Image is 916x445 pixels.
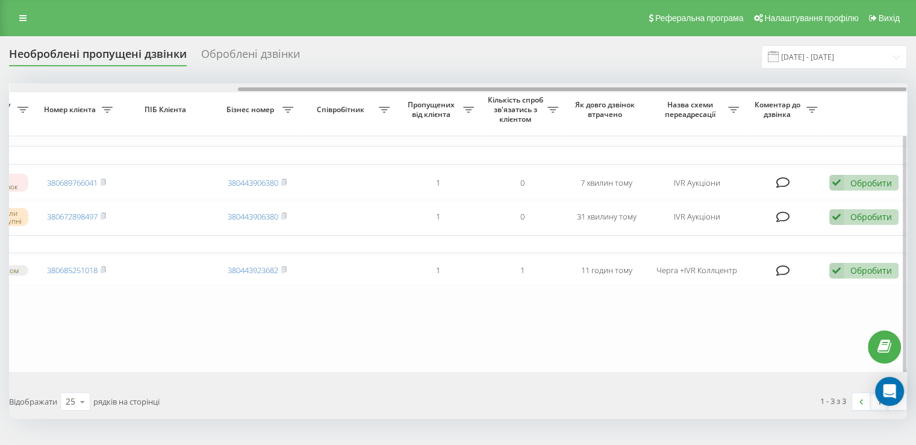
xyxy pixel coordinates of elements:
[764,13,858,23] span: Налаштування профілю
[649,256,745,285] td: Черга +IVR Коллцентр
[574,100,639,119] span: Як довго дзвінок втрачено
[47,211,98,222] a: 380672898497
[129,105,205,115] span: ПІБ Клієнта
[228,177,278,188] a: 380443906380
[751,100,806,119] span: Коментар до дзвінка
[564,201,649,233] td: 31 хвилину тому
[9,48,187,66] div: Необроблені пропущені дзвінки
[228,265,278,276] a: 380443923682
[402,100,463,119] span: Пропущених від клієнта
[47,177,98,188] a: 380689766041
[820,395,846,407] div: 1 - 3 з 3
[93,396,160,407] span: рядків на сторінці
[66,396,75,408] div: 25
[480,167,564,199] td: 0
[649,201,745,233] td: IVR Аукціони
[228,211,278,222] a: 380443906380
[396,256,480,285] td: 1
[649,167,745,199] td: IVR Аукціони
[655,100,728,119] span: Назва схеми переадресації
[875,377,904,406] div: Open Intercom Messenger
[879,13,900,23] span: Вихід
[396,167,480,199] td: 1
[850,177,892,189] div: Обробити
[47,265,98,276] a: 380685251018
[40,105,102,115] span: Номер клієнта
[9,396,57,407] span: Відображати
[850,265,892,276] div: Обробити
[480,201,564,233] td: 0
[305,105,379,115] span: Співробітник
[221,105,282,115] span: Бізнес номер
[850,211,892,222] div: Обробити
[870,393,888,410] a: 1
[480,256,564,285] td: 1
[486,95,547,124] span: Кількість спроб зв'язатись з клієнтом
[201,48,300,66] div: Оброблені дзвінки
[564,167,649,199] td: 7 хвилин тому
[396,201,480,233] td: 1
[564,256,649,285] td: 11 годин тому
[655,13,744,23] span: Реферальна програма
